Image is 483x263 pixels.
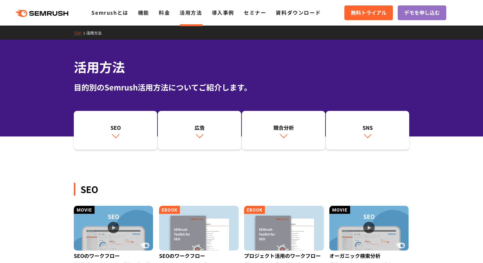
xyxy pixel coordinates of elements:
[180,9,202,16] a: 活用方法
[161,124,238,131] div: 広告
[77,124,154,131] div: SEO
[329,124,406,131] div: SNS
[74,111,157,150] a: SEO
[245,124,322,131] div: 競合分析
[329,251,410,261] div: オーガニック検索分析
[91,9,128,16] a: Semrushとは
[326,111,409,150] a: SNS
[344,5,393,20] a: 無料トライアル
[212,9,234,16] a: 導入事例
[244,251,324,261] div: プロジェクト活用のワークフロー
[351,9,387,17] span: 無料トライアル
[398,5,446,20] a: デモを申し込む
[74,251,154,261] div: SEOのワークフロー
[74,183,409,196] div: SEO
[244,9,266,16] a: セミナー
[74,30,86,35] a: TOP
[242,111,325,150] a: 競合分析
[404,9,440,17] span: デモを申し込む
[158,111,241,150] a: 広告
[74,81,409,93] div: 目的別のSemrush活用方法についてご紹介します。
[159,9,170,16] a: 料金
[276,9,321,16] a: 資料ダウンロード
[159,251,239,261] div: SEOのワークフロー
[74,58,409,76] h1: 活用方法
[86,30,106,35] a: 活用方法
[138,9,149,16] a: 機能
